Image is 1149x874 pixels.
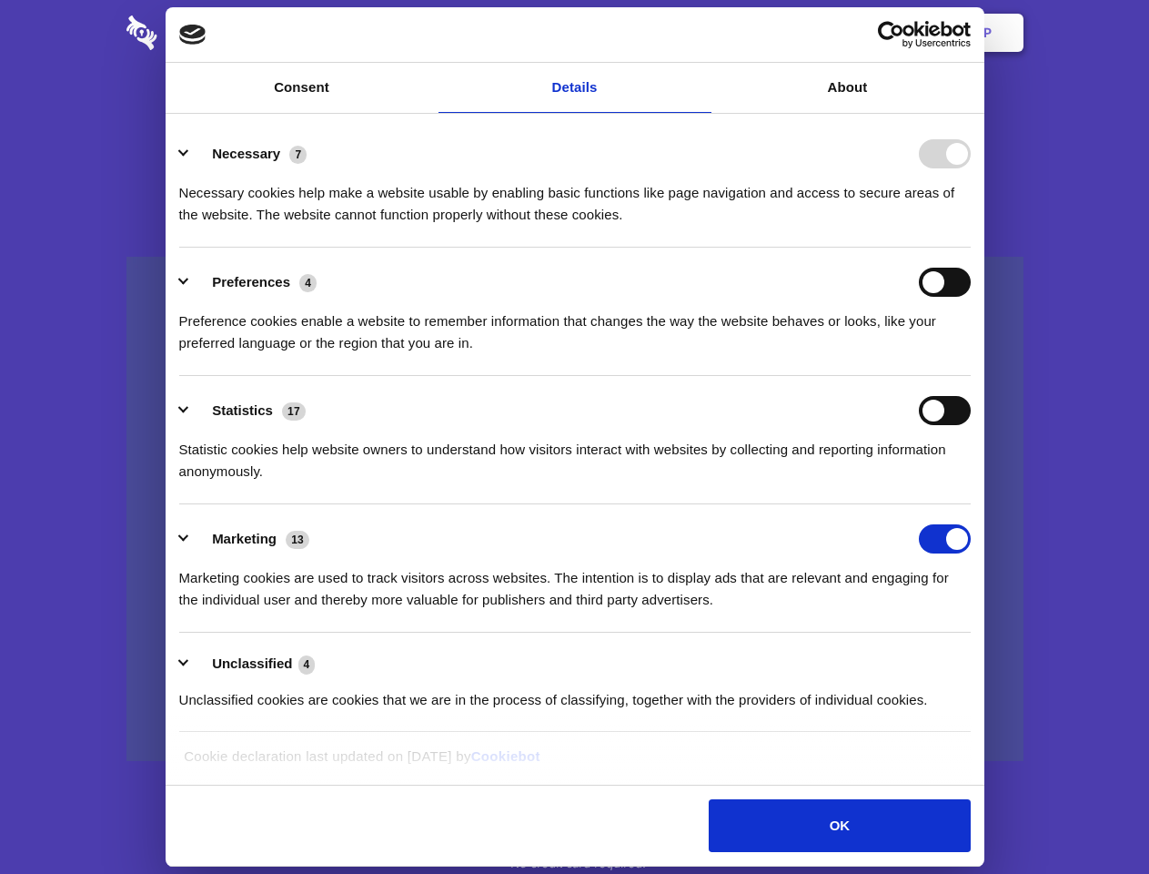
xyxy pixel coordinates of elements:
span: 4 [299,274,317,292]
span: 4 [298,655,316,674]
label: Statistics [212,402,273,418]
a: Login [825,5,904,61]
button: Unclassified (4) [179,653,327,676]
a: About [711,63,984,113]
label: Necessary [212,146,280,161]
a: Cookiebot [471,748,540,764]
button: Necessary (7) [179,139,318,168]
a: Pricing [534,5,613,61]
span: 17 [282,402,306,421]
a: Usercentrics Cookiebot - opens in a new window [811,21,971,48]
div: Cookie declaration last updated on [DATE] by [170,746,979,781]
div: Necessary cookies help make a website usable by enabling basic functions like page navigation and... [179,168,971,226]
a: Contact [738,5,821,61]
span: 7 [289,146,307,164]
div: Statistic cookies help website owners to understand how visitors interact with websites by collec... [179,425,971,483]
button: Statistics (17) [179,396,317,425]
iframe: Drift Widget Chat Controller [1058,783,1127,852]
h4: Auto-redaction of sensitive data, encrypted data sharing and self-destructing private chats. Shar... [126,166,1023,226]
h1: Eliminate Slack Data Loss. [126,82,1023,147]
a: Consent [166,63,438,113]
a: Details [438,63,711,113]
a: Wistia video thumbnail [126,257,1023,762]
div: Marketing cookies are used to track visitors across websites. The intention is to display ads tha... [179,554,971,611]
label: Marketing [212,531,277,546]
span: 13 [286,531,309,549]
img: logo-wordmark-white-trans-d4663122ce5f474addd5e946df7df03e33cb6a1c49d2221995e7729f52c070b2.svg [126,15,282,50]
label: Preferences [212,274,290,290]
button: OK [709,799,970,852]
button: Marketing (13) [179,524,321,554]
button: Preferences (4) [179,268,328,297]
img: logo [179,25,207,45]
div: Preference cookies enable a website to remember information that changes the way the website beha... [179,297,971,354]
div: Unclassified cookies are cookies that we are in the process of classifying, together with the pro... [179,676,971,711]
